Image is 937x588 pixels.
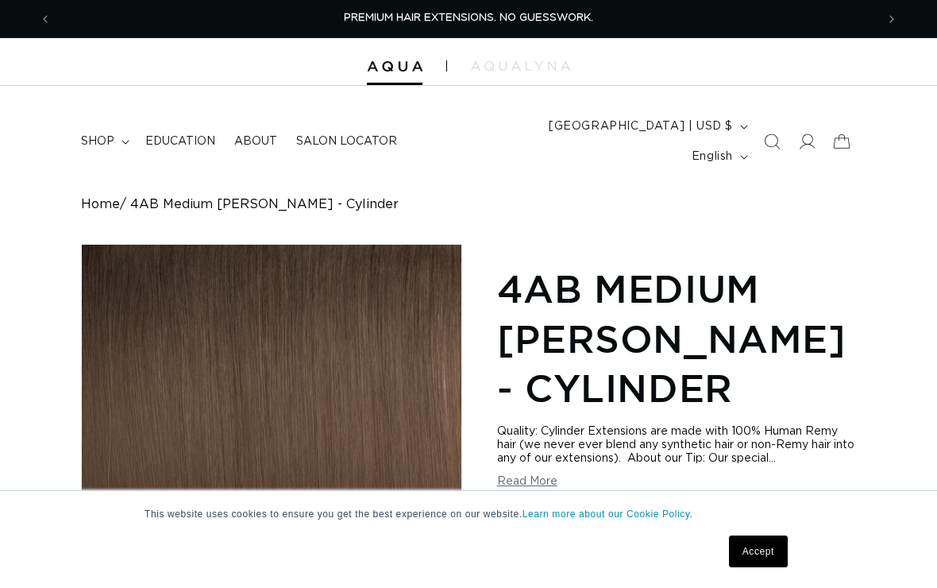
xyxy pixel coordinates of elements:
span: shop [81,134,114,149]
button: Previous announcement [28,4,63,34]
button: English [682,141,754,172]
span: 4AB Medium [PERSON_NAME] - Cylinder [130,197,399,212]
span: Salon Locator [296,134,397,149]
summary: Search [754,124,789,159]
summary: shop [71,125,136,158]
span: PREMIUM HAIR EXTENSIONS. NO GUESSWORK. [344,13,593,23]
h1: 4AB Medium [PERSON_NAME] - Cylinder [497,264,856,412]
a: Home [81,197,120,212]
button: Next announcement [874,4,909,34]
button: Read More [497,475,557,489]
a: Education [136,125,225,158]
span: About [234,134,277,149]
img: aqualyna.com [471,61,570,71]
span: English [692,149,733,165]
nav: breadcrumbs [81,197,856,212]
button: [GEOGRAPHIC_DATA] | USD $ [539,111,754,141]
img: Aqua Hair Extensions [367,61,422,72]
span: [GEOGRAPHIC_DATA] | USD $ [549,118,733,135]
a: Accept [729,536,788,567]
a: Learn more about our Cookie Policy. [522,509,693,520]
p: This website uses cookies to ensure you get the best experience on our website. [145,507,792,521]
span: Education [145,134,215,149]
a: Salon Locator [287,125,407,158]
a: About [225,125,287,158]
div: Quality: Cylinder Extensions are made with 100% Human Remy hair (we never ever blend any syntheti... [497,425,856,466]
